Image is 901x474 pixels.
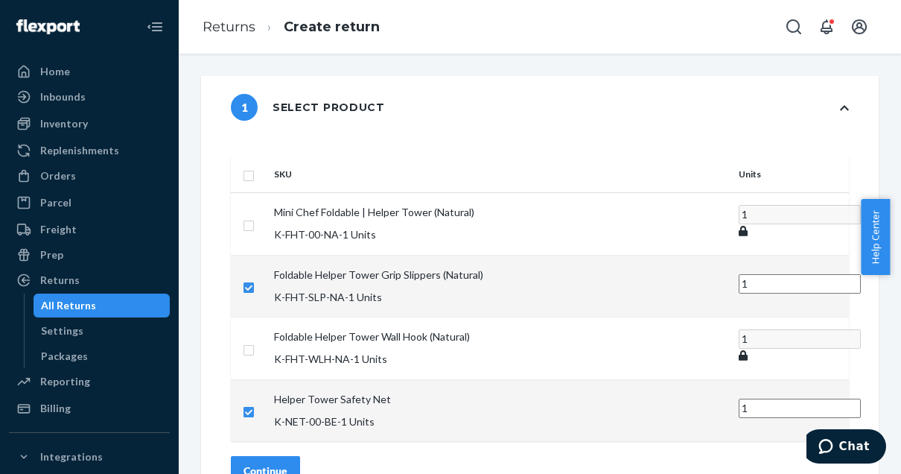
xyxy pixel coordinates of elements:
[34,294,171,317] a: All Returns
[40,195,71,210] div: Parcel
[9,85,170,109] a: Inbounds
[739,399,861,418] input: Enter quantity
[34,344,171,368] a: Packages
[274,205,727,220] p: Mini Chef Foldable | Helper Tower (Natural)
[191,5,392,49] ol: breadcrumbs
[9,139,170,162] a: Replenishments
[861,199,890,275] button: Help Center
[203,19,255,35] a: Returns
[274,392,727,407] p: Helper Tower Safety Net
[231,94,258,121] span: 1
[739,205,861,224] input: Enter quantity
[9,218,170,241] a: Freight
[140,12,170,42] button: Close Navigation
[9,191,170,215] a: Parcel
[739,274,861,294] input: Enter quantity
[274,329,727,344] p: Foldable Helper Tower Wall Hook (Natural)
[806,429,886,467] iframe: Opens a widget where you can chat to one of our agents
[41,298,96,313] div: All Returns
[9,243,170,267] a: Prep
[34,319,171,343] a: Settings
[739,329,861,349] input: Enter quantity
[9,370,170,394] a: Reporting
[40,222,77,237] div: Freight
[40,89,86,104] div: Inbounds
[733,157,849,192] th: Units
[274,352,727,367] p: K-FHT-WLH-NA - 1 Units
[274,227,727,242] p: K-FHT-00-NA - 1 Units
[9,164,170,188] a: Orders
[41,323,83,338] div: Settings
[40,143,119,158] div: Replenishments
[274,268,727,282] p: Foldable Helper Tower Grip Slippers (Natural)
[40,64,70,79] div: Home
[268,157,733,192] th: SKU
[9,268,170,292] a: Returns
[40,116,88,131] div: Inventory
[40,247,63,262] div: Prep
[9,60,170,83] a: Home
[40,168,76,183] div: Orders
[812,12,841,42] button: Open notifications
[40,401,71,416] div: Billing
[9,445,170,469] button: Integrations
[40,273,80,288] div: Returns
[41,349,88,364] div: Packages
[9,112,170,136] a: Inventory
[779,12,809,42] button: Open Search Box
[274,290,727,305] p: K-FHT-SLP-NA - 1 Units
[9,396,170,420] a: Billing
[40,374,90,389] div: Reporting
[231,94,385,121] div: Select product
[284,19,380,35] a: Create return
[40,449,103,464] div: Integrations
[16,19,80,34] img: Flexport logo
[274,414,727,429] p: K-NET-00-BE - 1 Units
[844,12,874,42] button: Open account menu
